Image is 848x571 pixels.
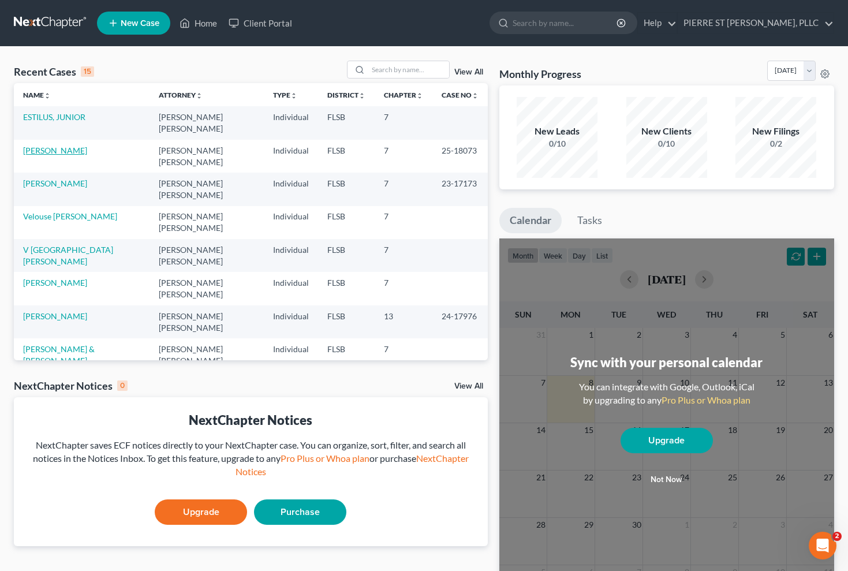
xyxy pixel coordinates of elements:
[735,125,816,138] div: New Filings
[318,140,375,173] td: FLSB
[150,173,264,206] td: [PERSON_NAME] [PERSON_NAME]
[150,338,264,371] td: [PERSON_NAME] [PERSON_NAME]
[517,125,597,138] div: New Leads
[23,145,87,155] a: [PERSON_NAME]
[155,499,247,525] a: Upgrade
[223,13,298,33] a: Client Portal
[735,138,816,150] div: 0/2
[574,380,759,407] div: You can integrate with Google, Outlook, iCal by upgrading to any
[150,106,264,139] td: [PERSON_NAME] [PERSON_NAME]
[375,338,432,371] td: 7
[290,92,297,99] i: unfold_more
[517,138,597,150] div: 0/10
[121,19,159,28] span: New Case
[454,382,483,390] a: View All
[264,338,318,371] td: Individual
[150,206,264,239] td: [PERSON_NAME] [PERSON_NAME]
[23,278,87,288] a: [PERSON_NAME]
[23,178,87,188] a: [PERSON_NAME]
[432,140,488,173] td: 25-18073
[23,411,479,429] div: NextChapter Notices
[432,173,488,206] td: 23-17173
[318,239,375,272] td: FLSB
[23,245,113,266] a: V [GEOGRAPHIC_DATA][PERSON_NAME]
[264,206,318,239] td: Individual
[570,353,763,371] div: Sync with your personal calendar
[174,13,223,33] a: Home
[23,311,87,321] a: [PERSON_NAME]
[375,173,432,206] td: 7
[23,439,479,479] div: NextChapter saves ECF notices directly to your NextChapter case. You can organize, sort, filter, ...
[264,140,318,173] td: Individual
[318,106,375,139] td: FLSB
[150,305,264,338] td: [PERSON_NAME] [PERSON_NAME]
[318,173,375,206] td: FLSB
[454,68,483,76] a: View All
[626,125,707,138] div: New Clients
[626,138,707,150] div: 0/10
[375,239,432,272] td: 7
[567,208,612,233] a: Tasks
[809,532,836,559] iframe: Intercom live chat
[236,453,469,477] a: NextChapter Notices
[442,91,479,99] a: Case Nounfold_more
[281,453,369,464] a: Pro Plus or Whoa plan
[416,92,423,99] i: unfold_more
[44,92,51,99] i: unfold_more
[264,305,318,338] td: Individual
[638,13,677,33] a: Help
[375,140,432,173] td: 7
[196,92,203,99] i: unfold_more
[375,206,432,239] td: 7
[264,239,318,272] td: Individual
[23,91,51,99] a: Nameunfold_more
[23,112,85,122] a: ESTILUS, JUNIOR
[499,67,581,81] h3: Monthly Progress
[368,61,449,78] input: Search by name...
[81,66,94,77] div: 15
[832,532,842,541] span: 2
[318,338,375,371] td: FLSB
[662,394,750,405] a: Pro Plus or Whoa plan
[327,91,365,99] a: Districtunfold_more
[264,272,318,305] td: Individual
[23,344,95,365] a: [PERSON_NAME] & [PERSON_NAME]
[375,305,432,338] td: 13
[117,380,128,391] div: 0
[384,91,423,99] a: Chapterunfold_more
[678,13,834,33] a: PIERRE ST [PERSON_NAME], PLLC
[273,91,297,99] a: Typeunfold_more
[254,499,346,525] a: Purchase
[150,272,264,305] td: [PERSON_NAME] [PERSON_NAME]
[318,206,375,239] td: FLSB
[150,239,264,272] td: [PERSON_NAME] [PERSON_NAME]
[318,272,375,305] td: FLSB
[472,92,479,99] i: unfold_more
[432,305,488,338] td: 24-17976
[318,305,375,338] td: FLSB
[375,106,432,139] td: 7
[23,211,117,221] a: Velouse [PERSON_NAME]
[14,379,128,393] div: NextChapter Notices
[14,65,94,79] div: Recent Cases
[264,173,318,206] td: Individual
[159,91,203,99] a: Attorneyunfold_more
[358,92,365,99] i: unfold_more
[499,208,562,233] a: Calendar
[375,272,432,305] td: 7
[150,140,264,173] td: [PERSON_NAME] [PERSON_NAME]
[264,106,318,139] td: Individual
[621,428,713,453] a: Upgrade
[513,12,618,33] input: Search by name...
[621,468,713,491] button: Not now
